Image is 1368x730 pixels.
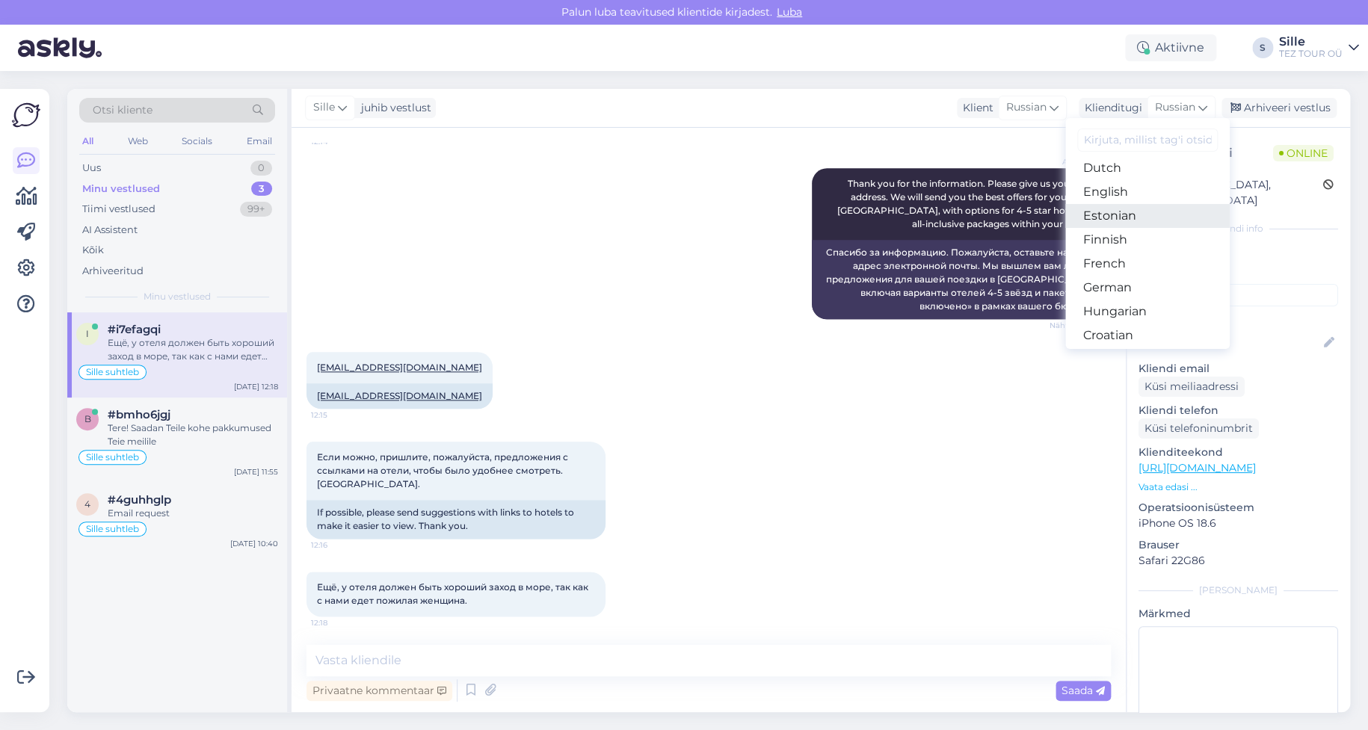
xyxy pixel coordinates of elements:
[1279,36,1359,60] a: SilleTEZ TOUR OÜ
[1079,100,1142,116] div: Klienditugi
[1273,145,1334,161] span: Online
[317,581,591,606] span: Ещё, у отеля должен быть хороший заход в море, так как с нами едет пожилая женщина.
[108,493,171,507] span: #4guhhglp
[355,100,431,116] div: juhib vestlust
[1139,537,1338,553] p: Brauser
[1139,403,1338,418] p: Kliendi telefon
[251,182,272,197] div: 3
[1050,320,1106,331] span: Nähtud ✓ 12:14
[1143,177,1323,208] div: [GEOGRAPHIC_DATA], [GEOGRAPHIC_DATA]
[1139,244,1338,260] p: Kliendi tag'id
[108,323,161,336] span: #i7efagqi
[84,413,91,424] span: b
[1139,284,1338,306] input: Lisa tag
[86,525,139,533] span: Sille suhtleb
[108,421,278,448] div: Tere! Saadan Teile kohe pakkumused Teie meilile
[1139,480,1338,494] p: Vaata edasi ...
[1139,516,1338,531] p: iPhone OS 18.6
[82,161,101,176] div: Uus
[1139,418,1259,439] div: Küsi telefoninumbrit
[1065,156,1230,180] a: Dutch
[84,498,90,510] span: 4
[1155,99,1195,116] span: Russian
[82,243,104,258] div: Kõik
[1065,324,1230,347] a: Croatian
[812,240,1111,319] div: Спасибо за информацию. Пожалуйста, оставьте нам свой адрес электронной почты. Мы вышлем вам лучши...
[1065,276,1230,300] a: German
[86,453,139,462] span: Sille suhtleb
[1065,228,1230,252] a: Finnish
[306,681,452,701] div: Privaatne kommentaar
[125,132,151,151] div: Web
[1006,99,1047,116] span: Russian
[837,178,1103,229] span: Thank you for the information. Please give us your email address. We will send you the best offer...
[108,507,278,520] div: Email request
[1139,553,1338,569] p: Safari 22G86
[317,390,482,401] a: [EMAIL_ADDRESS][DOMAIN_NAME]
[1139,361,1338,377] p: Kliendi email
[144,290,211,303] span: Minu vestlused
[317,451,570,489] span: Если можно, пришлите, пожалуйста, предложения с ссылками на отели, чтобы было удобнее смотреть. [...
[772,5,807,19] span: Luba
[250,161,272,176] div: 0
[93,102,152,118] span: Otsi kliente
[1221,98,1337,118] div: Arhiveeri vestlus
[311,539,367,551] span: 12:16
[1050,156,1106,167] span: AI Assistent
[1065,300,1230,324] a: Hungarian
[1139,312,1338,328] p: Kliendi nimi
[1139,584,1338,597] div: [PERSON_NAME]
[234,381,278,392] div: [DATE] 12:18
[1252,37,1273,58] div: S
[1065,180,1230,204] a: English
[82,223,138,238] div: AI Assistent
[1139,222,1338,235] div: Kliendi info
[79,132,96,151] div: All
[1077,129,1218,152] input: Kirjuta, millist tag'i otsid
[1139,335,1321,351] input: Lisa nimi
[240,202,272,217] div: 99+
[1139,606,1338,622] p: Märkmed
[86,328,89,339] span: i
[244,132,275,151] div: Email
[1065,204,1230,228] a: Estonian
[313,99,335,116] span: Sille
[86,368,139,377] span: Sille suhtleb
[179,132,215,151] div: Socials
[1139,377,1245,397] div: Küsi meiliaadressi
[1125,34,1216,61] div: Aktiivne
[108,336,278,363] div: Ещё, у отеля должен быть хороший заход в море, так как с нами едет пожилая женщина.
[82,202,155,217] div: Tiimi vestlused
[317,362,482,373] a: [EMAIL_ADDRESS][DOMAIN_NAME]
[1062,684,1105,697] span: Saada
[1279,36,1343,48] div: Sille
[1139,461,1256,474] a: [URL][DOMAIN_NAME]
[1279,48,1343,60] div: TEZ TOUR OÜ
[311,617,367,628] span: 12:18
[108,408,170,421] span: #bmho6jgj
[234,466,278,477] div: [DATE] 11:55
[957,100,993,116] div: Klient
[311,409,367,421] span: 12:15
[230,538,278,549] div: [DATE] 10:40
[82,264,144,279] div: Arhiveeritud
[1139,445,1338,460] p: Klienditeekond
[306,500,606,539] div: If possible, please send suggestions with links to hotels to make it easier to view. Thank you.
[1065,252,1230,276] a: French
[1139,500,1338,516] p: Operatsioonisüsteem
[82,182,160,197] div: Minu vestlused
[12,101,40,129] img: Askly Logo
